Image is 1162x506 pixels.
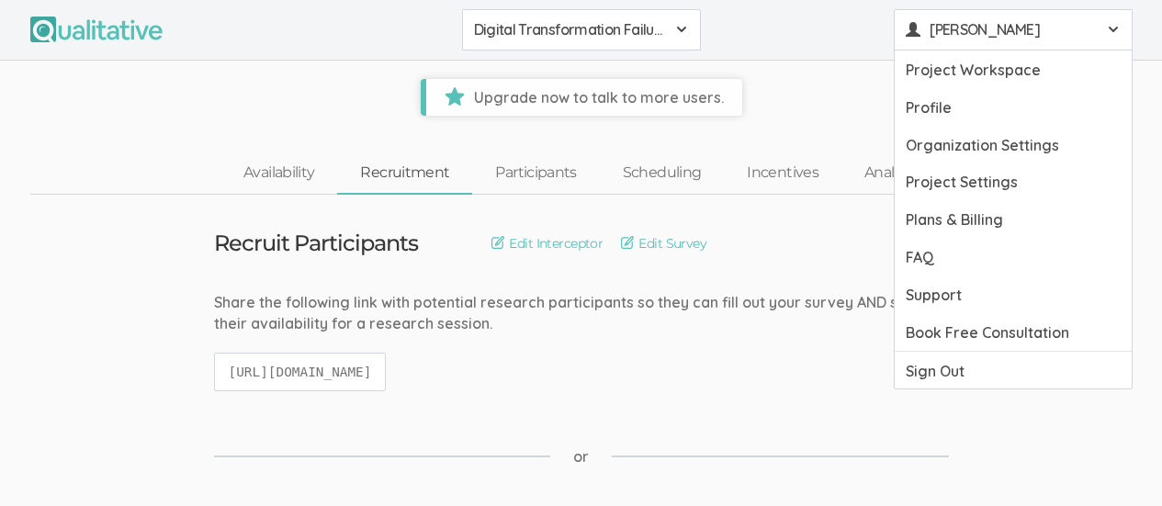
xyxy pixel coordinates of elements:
a: FAQ [895,238,1132,275]
a: Sign Out [895,352,1132,389]
a: Analysis [841,153,942,193]
a: Edit Interceptor [491,233,603,253]
div: Share the following link with potential research participants so they can fill out your survey AN... [214,292,949,334]
code: [URL][DOMAIN_NAME] [214,353,387,392]
a: Edit Survey [621,233,706,253]
a: Upgrade now to talk to more users. [421,79,742,116]
span: or [573,446,589,467]
span: [PERSON_NAME] [930,19,1095,40]
a: Book Free Consultation [895,313,1132,351]
span: Digital Transformation Failure Rates [474,19,665,40]
button: [PERSON_NAME] [894,9,1133,51]
a: Organization Settings [895,126,1132,163]
a: Availability [220,153,337,193]
img: Qualitative [30,17,163,42]
a: Support [895,275,1132,313]
a: Project Workspace [895,51,1132,88]
iframe: Chat Widget [1070,418,1162,506]
h3: Recruit Participants [214,231,419,255]
a: Project Settings [895,163,1132,200]
a: Participants [472,153,599,193]
a: Recruitment [337,153,472,193]
span: Upgrade now to talk to more users. [426,79,742,116]
a: Plans & Billing [895,200,1132,238]
a: Scheduling [600,153,725,193]
button: Digital Transformation Failure Rates [462,9,701,51]
a: Profile [895,88,1132,126]
a: Incentives [724,153,841,193]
